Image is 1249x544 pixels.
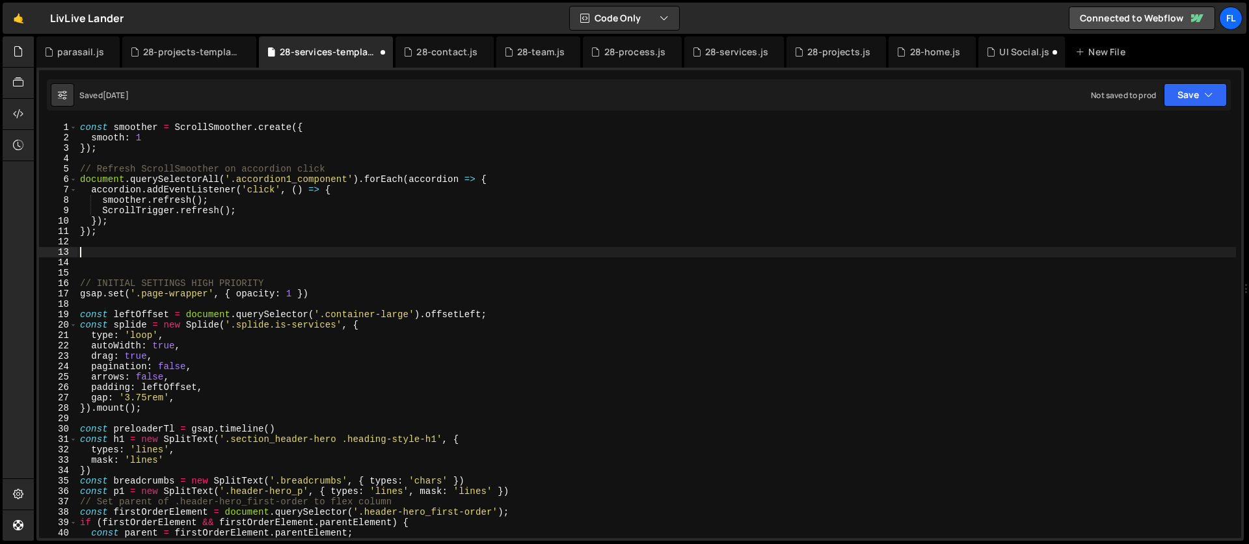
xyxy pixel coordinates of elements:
[57,45,104,58] div: parasail.js
[50,10,124,26] div: LivLive Lander
[39,476,77,486] div: 35
[39,226,77,237] div: 11
[39,330,77,341] div: 21
[39,153,77,164] div: 4
[39,174,77,185] div: 6
[39,257,77,268] div: 14
[39,507,77,517] div: 38
[39,185,77,195] div: 7
[280,45,377,58] div: 28-services-template.js
[39,434,77,445] div: 31
[1091,90,1156,101] div: Not saved to prod
[39,372,77,382] div: 25
[705,45,768,58] div: 28-services.js
[39,528,77,538] div: 40
[39,237,77,247] div: 12
[39,393,77,403] div: 27
[143,45,241,58] div: 28-projects-template.js
[39,497,77,507] div: 37
[39,278,77,289] div: 16
[39,403,77,413] div: 28
[39,455,77,465] div: 33
[39,517,77,528] div: 39
[604,45,666,58] div: 28-process.js
[39,216,77,226] div: 10
[39,309,77,320] div: 19
[1164,83,1227,107] button: Save
[570,6,679,30] button: Code Only
[39,424,77,434] div: 30
[39,133,77,143] div: 2
[39,143,77,153] div: 3
[1219,6,1242,30] a: Fl
[1075,45,1130,58] div: New File
[39,445,77,455] div: 32
[39,247,77,257] div: 13
[39,164,77,174] div: 5
[416,45,477,58] div: 28-contact.js
[910,45,961,58] div: 28-home.js
[39,289,77,299] div: 17
[39,320,77,330] div: 20
[103,90,129,101] div: [DATE]
[39,361,77,372] div: 24
[39,486,77,497] div: 36
[39,351,77,361] div: 23
[39,465,77,476] div: 34
[39,413,77,424] div: 29
[39,195,77,205] div: 8
[3,3,34,34] a: 🤙
[39,268,77,278] div: 15
[39,299,77,309] div: 18
[79,90,129,101] div: Saved
[1069,6,1215,30] a: Connected to Webflow
[999,45,1049,58] div: UI Social.js
[39,205,77,216] div: 9
[39,382,77,393] div: 26
[39,341,77,351] div: 22
[517,45,565,58] div: 28-team.js
[807,45,870,58] div: 28-projects.js
[39,122,77,133] div: 1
